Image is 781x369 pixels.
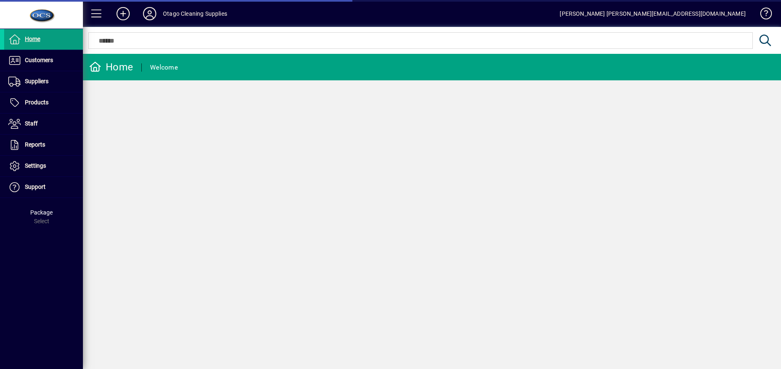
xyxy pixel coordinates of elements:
a: Knowledge Base [754,2,771,29]
span: Products [25,99,49,106]
a: Support [4,177,83,198]
span: Reports [25,141,45,148]
div: Welcome [150,61,178,74]
a: Reports [4,135,83,155]
span: Staff [25,120,38,127]
a: Products [4,92,83,113]
button: Add [110,6,136,21]
div: [PERSON_NAME] [PERSON_NAME][EMAIL_ADDRESS][DOMAIN_NAME] [560,7,746,20]
a: Staff [4,113,83,134]
span: Support [25,183,46,190]
span: Settings [25,162,46,169]
a: Settings [4,156,83,176]
span: Home [25,36,40,42]
a: Suppliers [4,71,83,92]
a: Customers [4,50,83,71]
span: Suppliers [25,78,49,84]
div: Otago Cleaning Supplies [163,7,227,20]
div: Home [89,60,133,74]
span: Customers [25,57,53,63]
span: Package [30,209,53,216]
button: Profile [136,6,163,21]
